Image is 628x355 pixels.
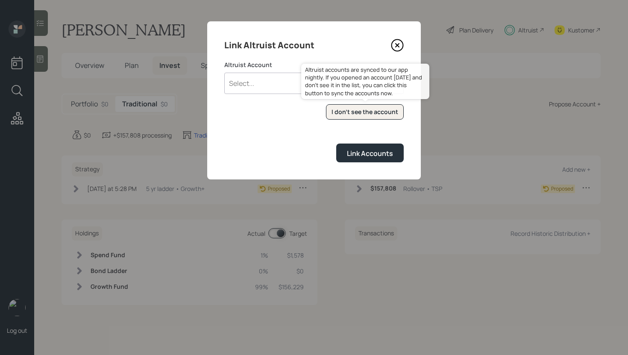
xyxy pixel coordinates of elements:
[347,149,393,158] div: Link Accounts
[326,104,404,120] button: I don't see the account
[229,79,254,88] div: Select...
[336,144,404,162] button: Link Accounts
[224,61,404,69] label: Altruist Account
[224,38,314,52] h4: Link Altruist Account
[332,108,398,116] div: I don't see the account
